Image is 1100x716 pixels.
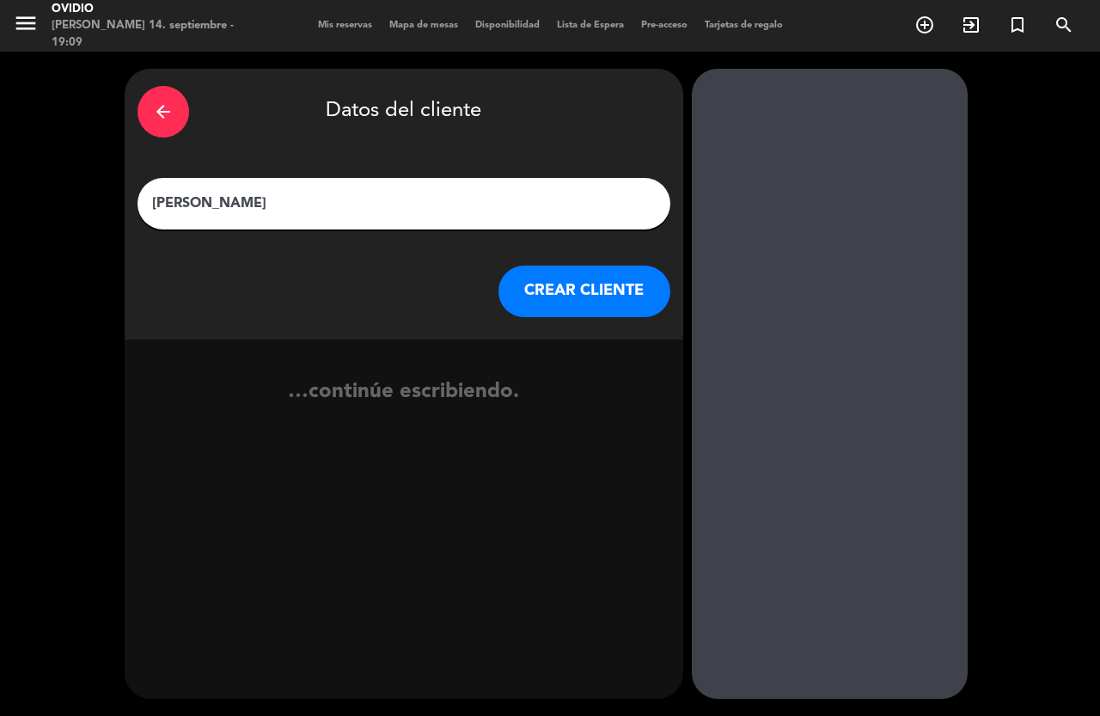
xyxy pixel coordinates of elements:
[52,17,262,51] div: [PERSON_NAME] 14. septiembre - 19:09
[381,21,467,30] span: Mapa de mesas
[632,21,696,30] span: Pre-acceso
[309,21,381,30] span: Mis reservas
[125,376,683,440] div: …continúe escribiendo.
[153,101,174,122] i: arrow_back
[13,10,39,36] i: menu
[150,192,657,216] input: Escriba nombre, correo electrónico o número de teléfono...
[961,15,981,35] i: exit_to_app
[467,21,548,30] span: Disponibilidad
[1054,15,1074,35] i: search
[498,266,670,317] button: CREAR CLIENTE
[914,15,935,35] i: add_circle_outline
[1007,15,1028,35] i: turned_in_not
[548,21,632,30] span: Lista de Espera
[696,21,791,30] span: Tarjetas de regalo
[13,10,39,42] button: menu
[52,1,262,18] div: Ovidio
[137,82,670,142] div: Datos del cliente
